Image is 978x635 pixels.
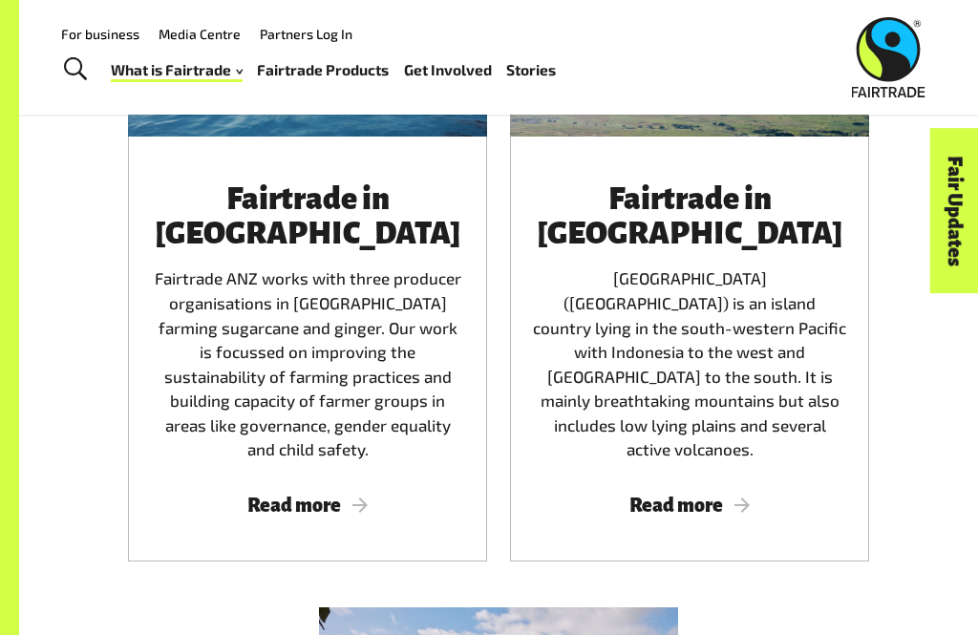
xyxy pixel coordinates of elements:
[111,56,243,83] a: What is Fairtrade
[506,56,556,83] a: Stories
[151,495,464,516] span: Read more
[260,26,352,42] a: Partners Log In
[404,56,492,83] a: Get Involved
[159,26,241,42] a: Media Centre
[151,182,464,462] div: Fairtrade ANZ works with three producer organisations in [GEOGRAPHIC_DATA] farming sugarcane and ...
[61,26,139,42] a: For business
[257,56,389,83] a: Fairtrade Products
[533,182,846,250] h3: Fairtrade in [GEOGRAPHIC_DATA]
[151,182,464,250] h3: Fairtrade in [GEOGRAPHIC_DATA]
[52,46,98,94] a: Toggle Search
[533,182,846,462] div: [GEOGRAPHIC_DATA] ([GEOGRAPHIC_DATA]) is an island country lying in the south-western Pacific wit...
[851,17,925,97] img: Fairtrade Australia New Zealand logo
[533,495,846,516] span: Read more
